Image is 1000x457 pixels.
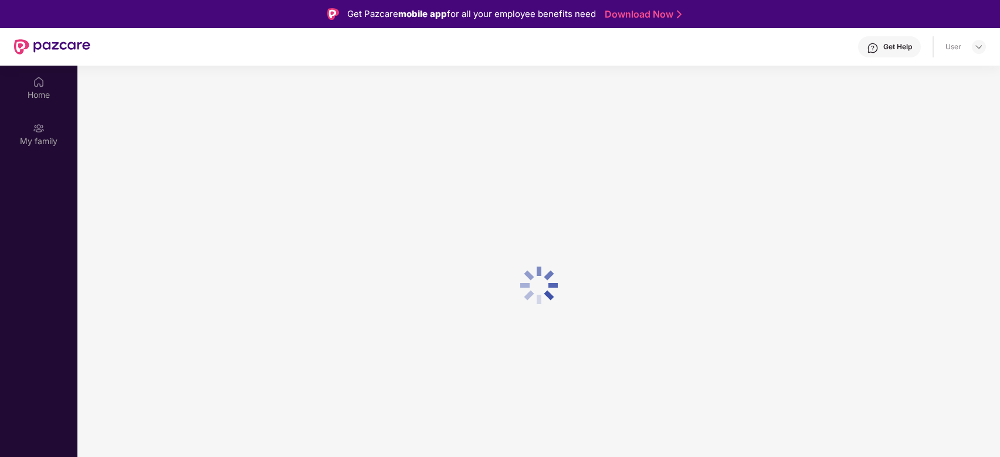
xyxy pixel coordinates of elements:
div: Get Help [883,42,912,52]
div: Get Pazcare for all your employee benefits need [347,7,596,21]
div: User [945,42,961,52]
img: svg+xml;base64,PHN2ZyBpZD0iRHJvcGRvd24tMzJ4MzIiIHhtbG5zPSJodHRwOi8vd3d3LnczLm9yZy8yMDAwL3N2ZyIgd2... [974,42,984,52]
a: Download Now [605,8,678,21]
img: New Pazcare Logo [14,39,90,54]
img: Stroke [677,8,682,21]
img: Logo [327,8,339,20]
strong: mobile app [398,8,447,19]
img: svg+xml;base64,PHN2ZyBpZD0iSGVscC0zMngzMiIgeG1sbnM9Imh0dHA6Ly93d3cudzMub3JnLzIwMDAvc3ZnIiB3aWR0aD... [867,42,879,54]
img: svg+xml;base64,PHN2ZyB3aWR0aD0iMjAiIGhlaWdodD0iMjAiIHZpZXdCb3g9IjAgMCAyMCAyMCIgZmlsbD0ibm9uZSIgeG... [33,122,45,134]
img: svg+xml;base64,PHN2ZyBpZD0iSG9tZSIgeG1sbnM9Imh0dHA6Ly93d3cudzMub3JnLzIwMDAvc3ZnIiB3aWR0aD0iMjAiIG... [33,76,45,88]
